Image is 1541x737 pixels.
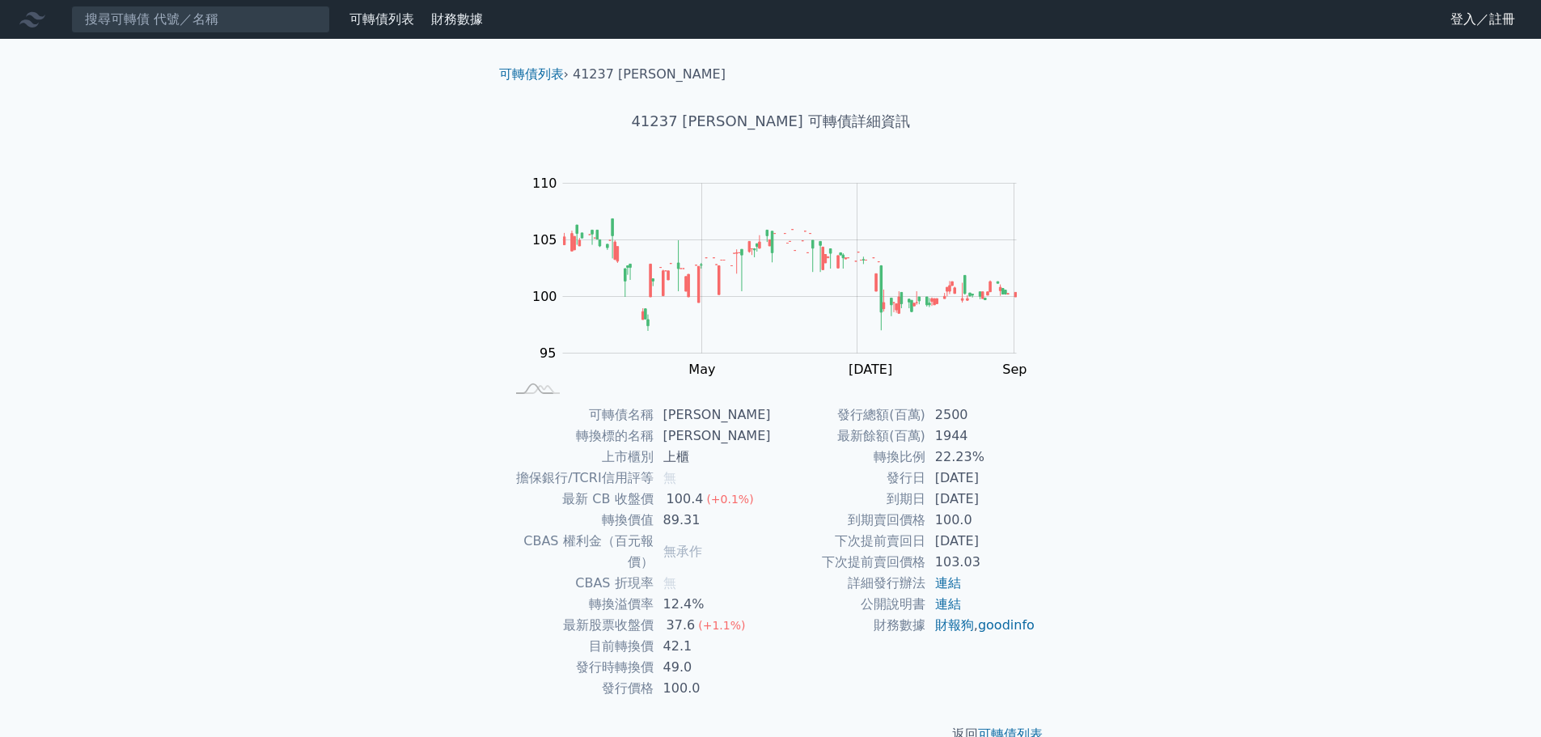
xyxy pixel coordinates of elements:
[771,468,925,489] td: 發行日
[486,110,1056,133] h1: 41237 [PERSON_NAME] 可轉債詳細資訊
[506,489,654,510] td: 最新 CB 收盤價
[1002,362,1027,377] tspan: Sep
[771,594,925,615] td: 公開說明書
[532,289,557,304] tspan: 100
[506,657,654,678] td: 發行時轉換價
[771,552,925,573] td: 下次提前賣回價格
[771,426,925,447] td: 最新餘額(百萬)
[654,447,771,468] td: 上櫃
[506,468,654,489] td: 擔保銀行/TCRI信用評等
[523,176,1041,377] g: Chart
[654,678,771,699] td: 100.0
[771,489,925,510] td: 到期日
[654,426,771,447] td: [PERSON_NAME]
[663,489,707,510] div: 100.4
[771,447,925,468] td: 轉換比例
[654,636,771,657] td: 42.1
[925,447,1036,468] td: 22.23%
[698,619,745,632] span: (+1.1%)
[925,615,1036,636] td: ,
[506,405,654,426] td: 可轉債名稱
[506,573,654,594] td: CBAS 折現率
[925,552,1036,573] td: 103.03
[506,594,654,615] td: 轉換溢價率
[506,510,654,531] td: 轉換價值
[506,678,654,699] td: 發行價格
[532,232,557,248] tspan: 105
[978,617,1035,633] a: goodinfo
[499,65,569,84] li: ›
[654,510,771,531] td: 89.31
[925,531,1036,552] td: [DATE]
[349,11,414,27] a: 可轉債列表
[506,636,654,657] td: 目前轉換價
[663,615,699,636] div: 37.6
[506,447,654,468] td: 上市櫃別
[925,468,1036,489] td: [DATE]
[706,493,753,506] span: (+0.1%)
[925,510,1036,531] td: 100.0
[935,596,961,612] a: 連結
[935,617,974,633] a: 財報狗
[925,405,1036,426] td: 2500
[499,66,564,82] a: 可轉債列表
[654,405,771,426] td: [PERSON_NAME]
[1437,6,1528,32] a: 登入／註冊
[771,531,925,552] td: 下次提前賣回日
[654,657,771,678] td: 49.0
[771,615,925,636] td: 財務數據
[506,426,654,447] td: 轉換標的名稱
[532,176,557,191] tspan: 110
[688,362,715,377] tspan: May
[573,65,726,84] li: 41237 [PERSON_NAME]
[663,575,676,591] span: 無
[925,426,1036,447] td: 1944
[771,405,925,426] td: 發行總額(百萬)
[663,544,702,559] span: 無承作
[654,594,771,615] td: 12.4%
[431,11,483,27] a: 財務數據
[663,470,676,485] span: 無
[935,575,961,591] a: 連結
[540,345,556,361] tspan: 95
[71,6,330,33] input: 搜尋可轉債 代號／名稱
[506,615,654,636] td: 最新股票收盤價
[925,489,1036,510] td: [DATE]
[771,510,925,531] td: 到期賣回價格
[506,531,654,573] td: CBAS 權利金（百元報價）
[771,573,925,594] td: 詳細發行辦法
[849,362,892,377] tspan: [DATE]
